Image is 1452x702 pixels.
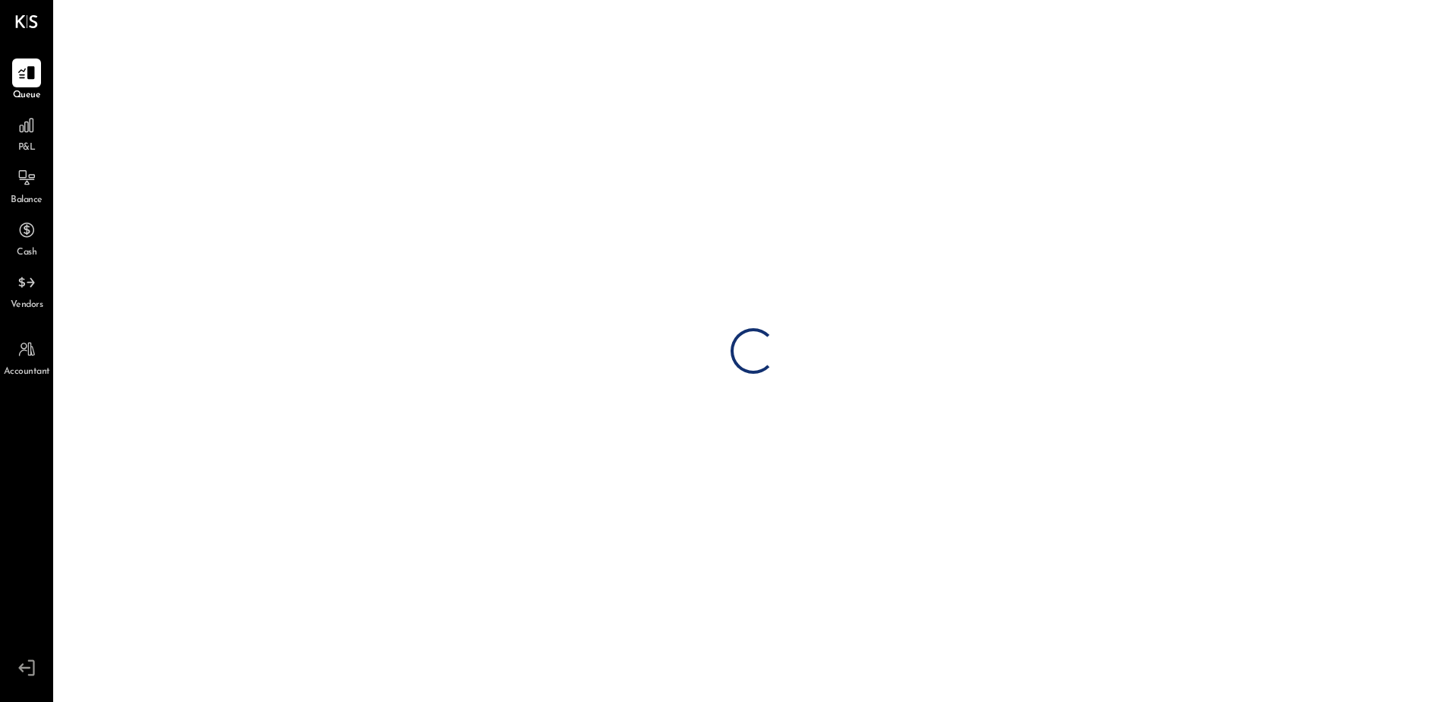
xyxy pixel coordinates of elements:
span: P&L [18,141,36,155]
a: Vendors [1,268,52,312]
span: Vendors [11,299,43,312]
a: P&L [1,111,52,155]
span: Accountant [4,365,50,379]
span: Balance [11,194,43,207]
a: Cash [1,216,52,260]
a: Accountant [1,335,52,379]
span: Cash [17,246,36,260]
a: Queue [1,58,52,103]
a: Balance [1,163,52,207]
span: Queue [13,89,41,103]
